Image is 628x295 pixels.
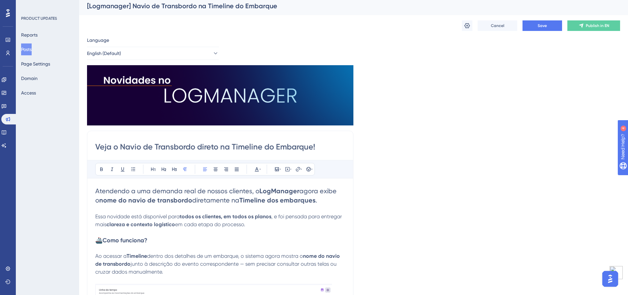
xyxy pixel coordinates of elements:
span: , e foi pensada para entregar mais [95,213,343,228]
span: Atendendo a uma demanda real de nossos clientes, o [95,187,259,195]
div: PRODUCT UPDATES [21,16,57,21]
button: Reports [21,29,38,41]
button: Access [21,87,36,99]
span: 🚢 [95,237,103,244]
strong: todos os clientes, em todos os planos [180,213,271,220]
span: junto à descrição do evento correspondente — sem precisar consultar outras telas ou cruzar dados ... [95,261,338,275]
input: Post Title [95,142,345,152]
span: Save [538,23,547,28]
span: . [315,196,317,204]
span: Publish in EN [586,23,609,28]
strong: clareza e contexto logístico [106,221,175,228]
span: Essa novidade está disponível para [95,213,180,220]
button: Page Settings [21,58,50,70]
strong: nome do navio de transbordo [95,253,341,267]
button: Save [523,20,562,31]
strong: LogManager [259,187,299,195]
span: Ao acessar a [95,253,127,259]
span: dentro dos detalhes de um embarque, o sistema agora mostra o [147,253,303,259]
span: agora exibe o [95,187,338,204]
strong: Como funciona? [103,237,147,244]
span: em cada etapa do processo. [175,221,245,228]
strong: Timeline dos embarques [239,196,315,204]
button: Cancel [478,20,517,31]
span: diretamente na [192,196,239,204]
div: 4 [46,3,48,9]
button: Domain [21,72,38,84]
img: file-1751034221794.png [87,65,353,125]
button: Posts [21,43,32,55]
button: Publish in EN [567,20,620,31]
iframe: UserGuiding AI Assistant Launcher [600,269,620,289]
span: Cancel [491,23,504,28]
span: Language [87,36,109,44]
span: English (Default) [87,49,121,57]
strong: Timeline [127,253,147,259]
button: English (Default) [87,47,219,60]
div: [Logmanager] Navio de Transbordo na Timeline do Embarque [87,1,604,11]
strong: nome do navio de transbordo [99,196,192,204]
span: Need Help? [15,2,41,10]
